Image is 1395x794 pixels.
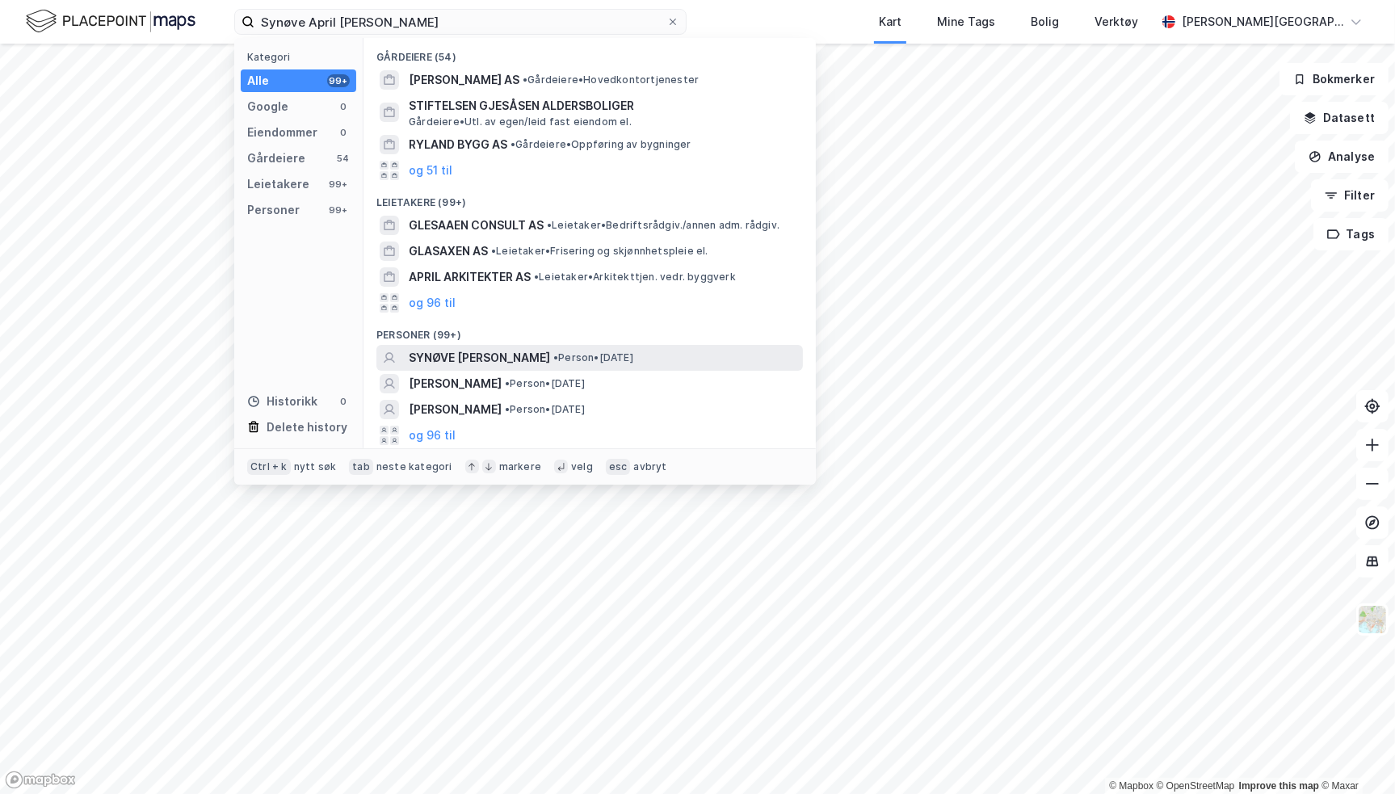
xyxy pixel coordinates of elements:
img: logo.f888ab2527a4732fd821a326f86c7f29.svg [26,7,195,36]
span: GLASAXEN AS [409,242,488,261]
div: 99+ [327,204,350,216]
button: og 51 til [409,161,452,180]
div: 99+ [327,178,350,191]
span: APRIL ARKITEKTER AS [409,267,531,287]
input: Søk på adresse, matrikkel, gårdeiere, leietakere eller personer [254,10,666,34]
div: nytt søk [294,460,337,473]
span: Leietaker • Arkitekttjen. vedr. byggverk [534,271,736,284]
span: RYLAND BYGG AS [409,135,507,154]
span: • [523,74,527,86]
div: velg [571,460,593,473]
div: Kategori [247,51,356,63]
div: Gårdeiere (54) [363,38,816,67]
div: [PERSON_NAME][GEOGRAPHIC_DATA] [1182,12,1343,32]
button: og 96 til [409,426,456,445]
span: Gårdeiere • Oppføring av bygninger [511,138,691,151]
span: Person • [DATE] [553,351,633,364]
span: • [491,245,496,257]
span: STIFTELSEN GJESÅSEN ALDERSBOLIGER [409,96,796,116]
div: Kart [879,12,901,32]
span: Person • [DATE] [505,377,585,390]
span: • [505,377,510,389]
img: Z [1357,604,1388,635]
div: 0 [337,126,350,139]
span: Leietaker • Bedriftsrådgiv./annen adm. rådgiv. [547,219,779,232]
div: tab [349,459,373,475]
span: Gårdeiere • Hovedkontortjenester [523,74,699,86]
div: Bolig [1031,12,1059,32]
span: [PERSON_NAME] AS [409,70,519,90]
div: 0 [337,100,350,113]
div: Gårdeiere [247,149,305,168]
div: Google [247,97,288,116]
button: Bokmerker [1279,63,1389,95]
div: markere [499,460,541,473]
span: • [511,138,515,150]
a: Mapbox homepage [5,771,76,789]
div: Personer [247,200,300,220]
button: Filter [1311,179,1389,212]
div: Leietakere [247,174,309,194]
button: Tags [1313,218,1389,250]
div: 0 [337,395,350,408]
a: Improve this map [1239,780,1319,792]
div: neste kategori [376,460,452,473]
span: • [534,271,539,283]
div: Leietakere (99+) [363,183,816,212]
a: OpenStreetMap [1157,780,1235,792]
div: avbryt [633,460,666,473]
iframe: Chat Widget [1314,716,1395,794]
span: [PERSON_NAME] [409,400,502,419]
span: • [553,351,558,363]
div: Kontrollprogram for chat [1314,716,1395,794]
div: Alle [247,71,269,90]
span: • [547,219,552,231]
div: 54 [337,152,350,165]
span: Leietaker • Frisering og skjønnhetspleie el. [491,245,708,258]
div: Eiendommer [247,123,317,142]
span: SYNØVE [PERSON_NAME] [409,348,550,368]
div: Mine Tags [937,12,995,32]
button: og 96 til [409,293,456,313]
button: Analyse [1295,141,1389,173]
span: Person • [DATE] [505,403,585,416]
div: Delete history [267,418,347,437]
button: Datasett [1290,102,1389,134]
span: • [505,403,510,415]
div: Historikk [247,392,317,411]
span: Gårdeiere • Utl. av egen/leid fast eiendom el. [409,116,632,128]
div: Personer (99+) [363,316,816,345]
div: Ctrl + k [247,459,291,475]
div: esc [606,459,631,475]
a: Mapbox [1109,780,1153,792]
span: [PERSON_NAME] [409,374,502,393]
div: 99+ [327,74,350,87]
span: GLESAAEN CONSULT AS [409,216,544,235]
div: Verktøy [1095,12,1138,32]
